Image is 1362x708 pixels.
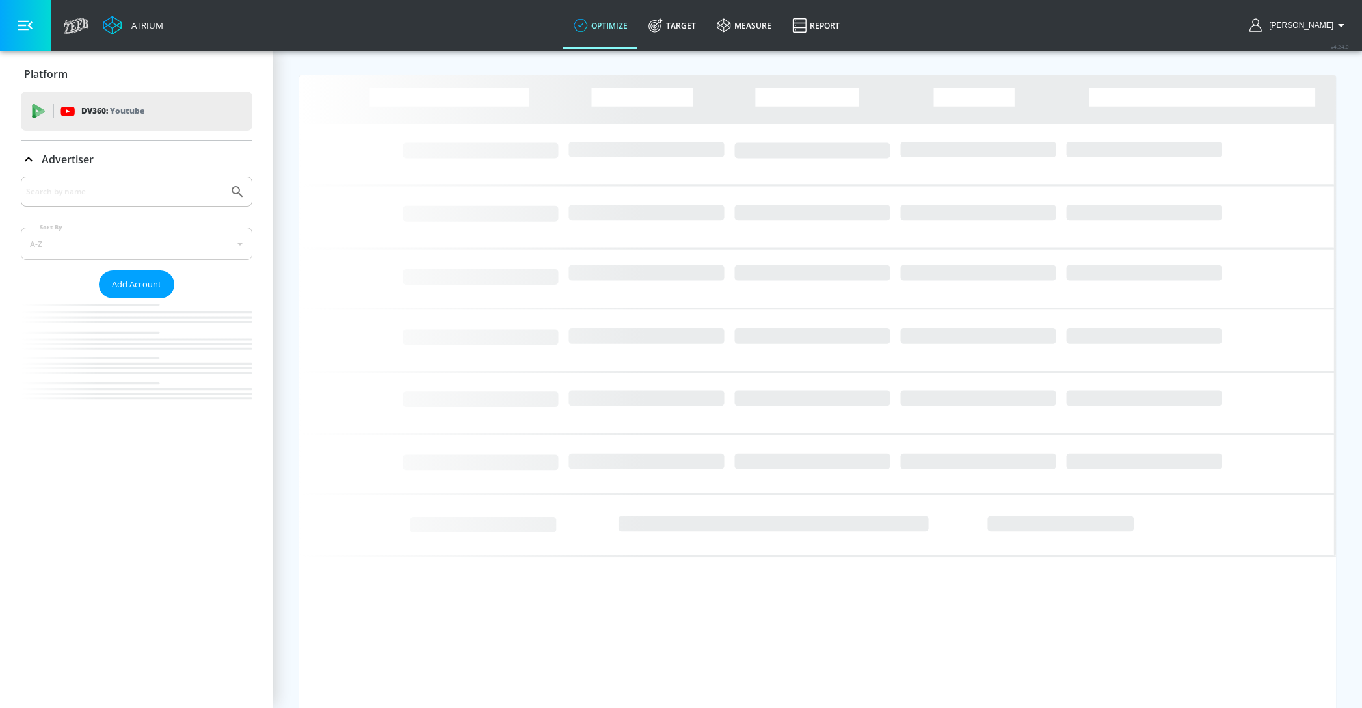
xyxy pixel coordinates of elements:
[1249,18,1349,33] button: [PERSON_NAME]
[21,228,252,260] div: A-Z
[21,141,252,177] div: Advertiser
[110,104,144,118] p: Youtube
[126,20,163,31] div: Atrium
[103,16,163,35] a: Atrium
[1331,43,1349,50] span: v 4.24.0
[638,2,706,49] a: Target
[42,152,94,166] p: Advertiser
[782,2,850,49] a: Report
[112,277,161,292] span: Add Account
[21,177,252,425] div: Advertiser
[21,56,252,92] div: Platform
[99,270,174,298] button: Add Account
[1264,21,1333,30] span: login as: rebecca.streightiff@zefr.com
[563,2,638,49] a: optimize
[81,104,144,118] p: DV360:
[21,298,252,425] nav: list of Advertiser
[21,92,252,131] div: DV360: Youtube
[26,183,223,200] input: Search by name
[24,67,68,81] p: Platform
[706,2,782,49] a: measure
[37,223,65,231] label: Sort By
